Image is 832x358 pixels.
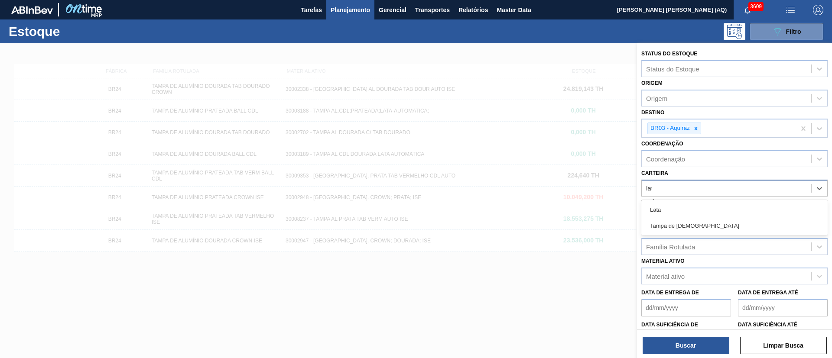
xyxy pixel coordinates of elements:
[724,23,745,40] div: Pogramando: nenhum usuário selecionado
[415,5,450,15] span: Transportes
[641,200,662,206] label: Família
[301,5,322,15] span: Tarefas
[641,290,699,296] label: Data de Entrega de
[379,5,406,15] span: Gerencial
[646,65,699,72] div: Status do Estoque
[648,123,691,134] div: BR03 - Aquiraz
[734,4,761,16] button: Notificações
[641,258,685,264] label: Material ativo
[786,28,801,35] span: Filtro
[813,5,823,15] img: Logout
[331,5,370,15] span: Planejamento
[750,23,823,40] button: Filtro
[641,170,668,176] label: Carteira
[738,299,828,316] input: dd/mm/yyyy
[785,5,796,15] img: userActions
[641,110,664,116] label: Destino
[646,94,667,102] div: Origem
[641,141,683,147] label: Coordenação
[9,26,138,36] h1: Estoque
[497,5,531,15] span: Master Data
[641,322,698,328] label: Data suficiência de
[641,299,731,316] input: dd/mm/yyyy
[641,80,663,86] label: Origem
[646,243,695,251] div: Família Rotulada
[738,290,798,296] label: Data de Entrega até
[11,6,53,14] img: TNhmsLtSVTkK8tSr43FrP2fwEKptu5GPRR3wAAAABJRU5ErkJggg==
[646,155,685,163] div: Coordenação
[641,202,828,218] div: Lata
[458,5,488,15] span: Relatórios
[646,273,685,280] div: Material ativo
[641,218,828,234] div: Tampa de [DEMOGRAPHIC_DATA]
[641,51,697,57] label: Status do Estoque
[748,2,764,11] span: 3609
[738,322,797,328] label: Data suficiência até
